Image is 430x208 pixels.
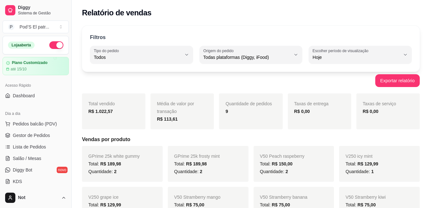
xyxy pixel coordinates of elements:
span: R$ 150,00 [272,161,293,166]
div: Pod’S El patr ... [20,24,49,30]
strong: 9 [225,109,228,114]
a: Dashboard [3,91,69,101]
strong: R$ 0,00 [294,109,310,114]
div: Dia a dia [3,108,69,119]
a: Gestor de Pedidos [3,130,69,140]
span: R$ 189,98 [100,161,121,166]
span: Quantidade: [88,169,117,174]
button: Not [3,190,69,205]
span: Gestor de Pedidos [13,132,50,139]
strong: R$ 113,61 [157,116,178,122]
span: R$ 75,00 [272,202,290,207]
span: 2 [114,169,117,174]
span: 2 [286,169,288,174]
button: Escolher período de visualizaçãoHoje [309,46,412,64]
span: V50 Stramberry kiwi [345,195,385,200]
strong: R$ 1.022,57 [88,109,113,114]
span: R$ 129,99 [100,202,121,207]
h2: Relatório de vendas [82,8,151,18]
span: Média de valor por transação [157,101,194,114]
a: Plano Customizadoaté 15/10 [3,57,69,75]
span: Not [18,195,59,201]
span: R$ 189,98 [186,161,207,166]
span: Pedidos balcão (PDV) [13,121,57,127]
span: Hoje [312,54,400,60]
span: R$ 75,00 [358,202,376,207]
span: GPrime 25k white gummy [88,154,140,159]
span: Total: [345,161,378,166]
button: Origem do pedidoTodas plataformas (Diggy, iFood) [199,46,303,64]
button: Select a team [3,20,69,33]
span: Total: [174,202,204,207]
span: KDS [13,178,22,185]
span: GPrime 25k frosty mint [174,154,220,159]
button: Tipo do pedidoTodos [90,46,193,64]
button: Pedidos balcão (PDV) [3,119,69,129]
a: KDS [3,176,69,187]
article: até 15/10 [11,67,27,72]
span: Salão / Mesas [13,155,41,162]
span: Lista de Pedidos [13,144,46,150]
a: Lista de Pedidos [3,142,69,152]
span: P [8,24,14,30]
span: 2 [200,169,202,174]
button: Alterar Status [49,41,63,49]
a: DiggySistema de Gestão [3,3,69,18]
div: Acesso Rápido [3,80,69,91]
span: Quantidade: [260,169,288,174]
strong: R$ 0,00 [363,109,378,114]
span: Todas plataformas (Diggy, iFood) [203,54,291,60]
span: Total: [260,161,293,166]
span: Taxas de entrega [294,101,329,106]
span: R$ 129,99 [358,161,378,166]
span: Quantidade de pedidos [225,101,272,106]
h5: Vendas por produto [82,136,420,143]
span: V250 icy mint [345,154,372,159]
span: 1 [371,169,374,174]
span: Sistema de Gestão [18,11,66,16]
article: Plano Customizado [12,60,47,65]
label: Tipo do pedido [94,48,121,53]
span: Taxas de serviço [363,101,396,106]
span: V250 grape ice [88,195,118,200]
span: Total vendido [88,101,115,106]
button: Exportar relatório [375,74,420,87]
span: Total: [174,161,207,166]
a: Diggy Botnovo [3,165,69,175]
span: R$ 75,00 [186,202,204,207]
span: V50 Stramberry banana [260,195,308,200]
div: Loja aberta [8,42,35,49]
p: Filtros [90,34,106,41]
span: Diggy Bot [13,167,32,173]
span: Quantidade: [345,169,374,174]
span: Diggy [18,5,66,11]
span: Total: [345,202,376,207]
span: Total: [260,202,290,207]
label: Escolher período de visualização [312,48,370,53]
span: Total: [88,202,121,207]
a: Salão / Mesas [3,153,69,164]
span: Todos [94,54,182,60]
span: Dashboard [13,92,35,99]
label: Origem do pedido [203,48,236,53]
span: Total: [88,161,121,166]
span: V50 Stramberry mango [174,195,221,200]
span: V50 Peach raspeberry [260,154,304,159]
span: Quantidade: [174,169,202,174]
